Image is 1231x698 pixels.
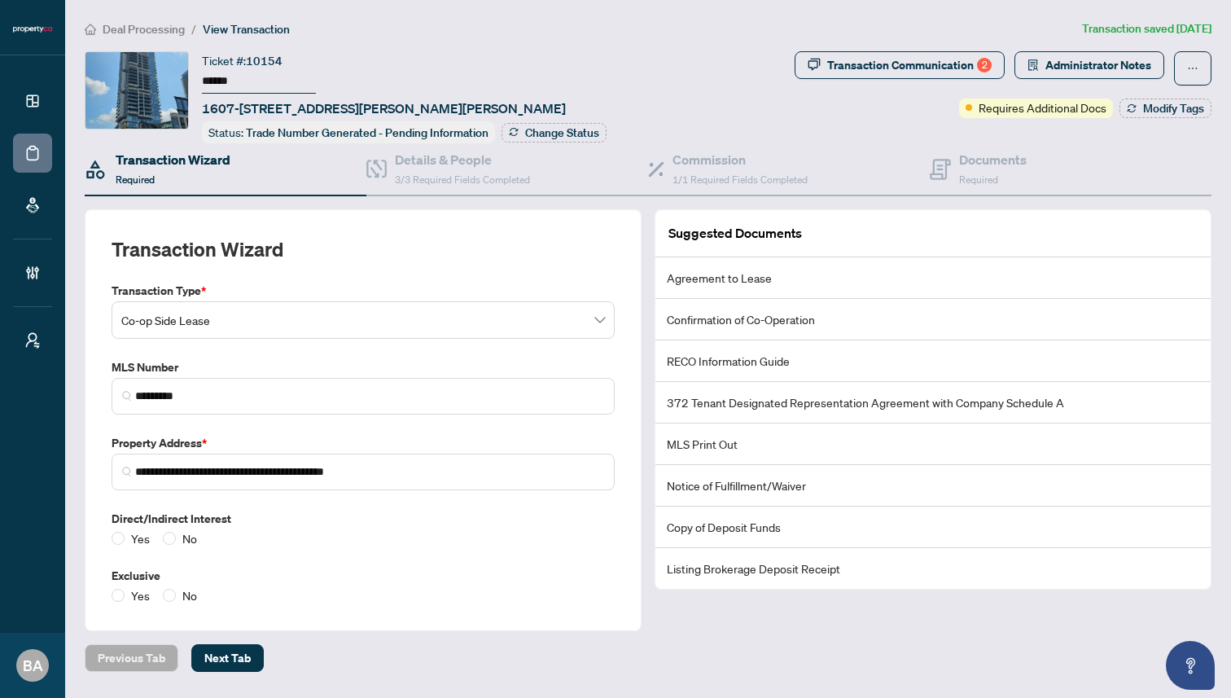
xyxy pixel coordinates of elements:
li: / [191,20,196,38]
span: No [176,529,204,547]
span: View Transaction [203,22,290,37]
button: Previous Tab [85,644,178,672]
button: Open asap [1166,641,1215,690]
span: Yes [125,586,156,604]
img: logo [13,24,52,34]
h4: Transaction Wizard [116,150,230,169]
li: Agreement to Lease [655,257,1211,299]
div: 2 [977,58,992,72]
span: 3/3 Required Fields Completed [395,173,530,186]
label: Direct/Indirect Interest [112,510,615,528]
img: search_icon [122,467,132,476]
h4: Commission [672,150,808,169]
div: Transaction Communication [827,52,992,78]
span: home [85,24,96,35]
li: 372 Tenant Designated Representation Agreement with Company Schedule A [655,382,1211,424]
span: Requires Additional Docs [979,99,1106,116]
span: Next Tab [204,645,251,671]
li: Confirmation of Co-Operation [655,299,1211,340]
h4: Details & People [395,150,530,169]
article: Transaction saved [DATE] [1082,20,1211,38]
div: Status: [202,121,495,143]
h4: Documents [959,150,1027,169]
span: Deal Processing [103,22,185,37]
button: Transaction Communication2 [795,51,1005,79]
button: Administrator Notes [1014,51,1164,79]
li: Notice of Fulfillment/Waiver [655,465,1211,507]
span: 1/1 Required Fields Completed [672,173,808,186]
label: MLS Number [112,358,615,376]
li: Listing Brokerage Deposit Receipt [655,548,1211,589]
li: Copy of Deposit Funds [655,507,1211,548]
label: Exclusive [112,567,615,585]
span: solution [1027,59,1039,71]
span: Modify Tags [1143,103,1204,114]
span: Co-op Side Lease [121,305,605,336]
span: 1607-[STREET_ADDRESS][PERSON_NAME][PERSON_NAME] [202,99,566,118]
label: Property Address [112,434,615,452]
span: Trade Number Generated - Pending Information [246,125,488,140]
span: Required [116,173,155,186]
span: ellipsis [1187,63,1198,74]
button: Change Status [502,123,607,143]
span: Administrator Notes [1045,52,1151,78]
label: Transaction Type [112,282,615,300]
article: Suggested Documents [668,223,802,244]
span: BA [23,654,43,677]
li: RECO Information Guide [655,340,1211,382]
span: Change Status [525,127,599,138]
span: 10154 [246,54,283,68]
div: Ticket #: [202,51,283,70]
h2: Transaction Wizard [112,236,283,262]
span: user-switch [24,332,41,349]
img: IMG-N12320039_1.jpg [85,52,188,129]
li: MLS Print Out [655,424,1211,465]
span: Required [959,173,998,186]
img: search_icon [122,391,132,401]
span: Yes [125,529,156,547]
button: Modify Tags [1119,99,1211,118]
button: Next Tab [191,644,264,672]
span: No [176,586,204,604]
